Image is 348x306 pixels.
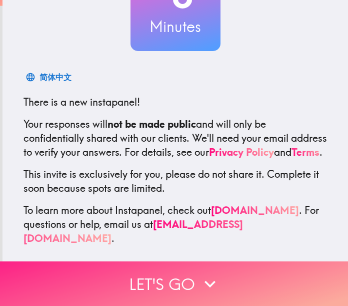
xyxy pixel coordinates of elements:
button: 简体中文 [23,67,75,87]
a: [DOMAIN_NAME] [211,204,299,216]
p: To learn more about Instapanel, check out . For questions or help, email us at . [23,203,327,245]
a: Privacy Policy [209,146,274,158]
p: Your responses will and will only be confidentially shared with our clients. We'll need your emai... [23,117,327,159]
h3: Minutes [130,16,220,37]
p: This invite is exclusively for you, please do not share it. Complete it soon because spots are li... [23,167,327,195]
span: There is a new instapanel! [23,96,140,108]
a: Terms [291,146,319,158]
a: [EMAIL_ADDRESS][DOMAIN_NAME] [23,218,243,244]
b: not be made public [107,118,196,130]
div: 简体中文 [39,70,71,84]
